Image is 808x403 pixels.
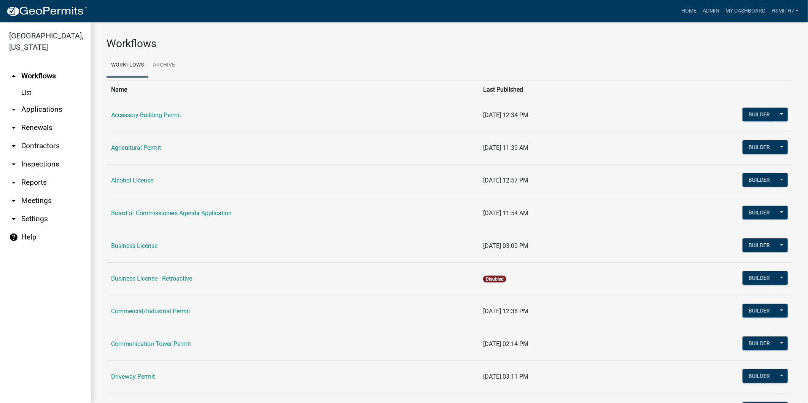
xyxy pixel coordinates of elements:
span: [DATE] 12:38 PM [483,308,528,315]
i: help [9,233,18,242]
i: arrow_drop_down [9,214,18,224]
span: [DATE] 11:30 AM [483,144,528,151]
a: Agricultural Permit [111,144,161,151]
i: arrow_drop_down [9,196,18,205]
button: Builder [743,108,776,121]
i: arrow_drop_down [9,160,18,169]
a: Business License [111,242,157,249]
button: Builder [743,206,776,219]
span: [DATE] 12:57 PM [483,177,528,184]
i: arrow_drop_down [9,105,18,114]
a: Driveway Permit [111,373,155,380]
a: Workflows [107,53,148,78]
button: Builder [743,140,776,154]
i: arrow_drop_down [9,178,18,187]
i: arrow_drop_up [9,71,18,81]
a: hsmith7 [768,4,802,18]
span: [DATE] 03:00 PM [483,242,528,249]
button: Builder [743,336,776,350]
th: Last Published [479,80,635,99]
span: [DATE] 12:34 PM [483,111,528,119]
a: Accessory Building Permit [111,111,181,119]
a: Home [678,4,700,18]
a: My Dashboard [722,4,768,18]
button: Builder [743,271,776,285]
h3: Workflows [107,37,793,50]
a: Board of Commissioners Agenda Application [111,209,232,217]
a: Communication Tower Permit [111,340,191,347]
span: [DATE] 03:11 PM [483,373,528,380]
a: Archive [148,53,180,78]
a: Business License - Retroactive [111,275,192,282]
th: Name [107,80,479,99]
button: Builder [743,173,776,187]
a: Alcohol License [111,177,153,184]
button: Builder [743,369,776,383]
i: arrow_drop_down [9,141,18,151]
button: Builder [743,304,776,317]
span: [DATE] 02:14 PM [483,340,528,347]
span: [DATE] 11:54 AM [483,209,528,217]
button: Builder [743,238,776,252]
a: Admin [700,4,722,18]
span: Disabled [483,276,506,282]
a: Commercial/Industrial Permit [111,308,190,315]
i: arrow_drop_down [9,123,18,132]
